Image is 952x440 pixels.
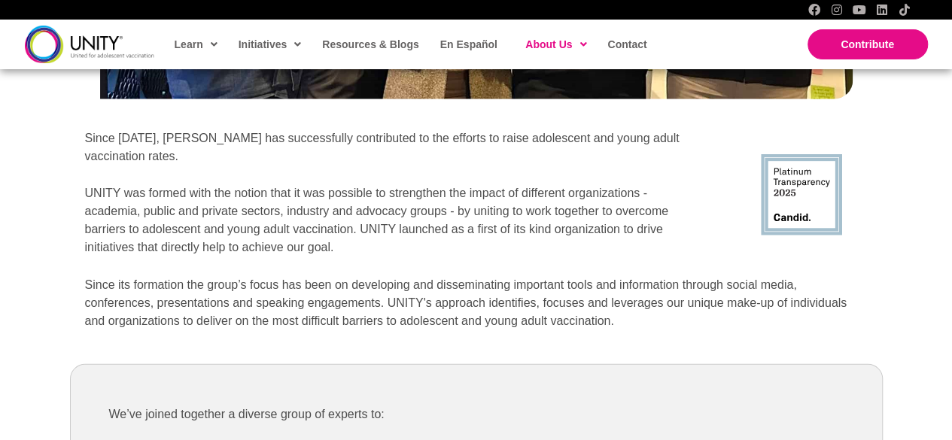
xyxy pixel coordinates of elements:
span: Learn [175,33,217,56]
span: Contribute [841,38,894,50]
a: About Us [518,27,592,62]
p: Since [DATE], [PERSON_NAME] has successfully contributed to the efforts to raise adolescent and y... [85,129,705,165]
a: LinkedIn [876,4,888,16]
span: Resources & Blogs [322,38,418,50]
a: TikTok [899,4,911,16]
p: UNITY was formed with the notion that it was possible to strengthen the impact of different organ... [85,184,705,256]
a: En Español [433,27,503,62]
span: Contact [607,38,646,50]
p: Since its formation the group’s focus has been on developing and disseminating important tools an... [85,276,868,330]
p: We’ve joined together a diverse group of experts to: [109,403,844,426]
img: 9407189 [761,154,842,235]
a: Contact [600,27,652,62]
a: Resources & Blogs [315,27,424,62]
a: Facebook [808,4,820,16]
span: Initiatives [239,33,302,56]
a: Contribute [808,29,928,59]
a: Instagram [831,4,843,16]
img: unity-logo-dark [25,26,154,62]
span: En Español [440,38,497,50]
a: YouTube [853,4,865,16]
span: About Us [525,33,586,56]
